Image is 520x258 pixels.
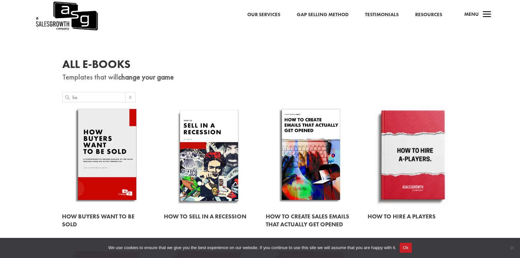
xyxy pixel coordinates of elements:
a: Gap Selling Method [297,11,349,19]
span: Menu [464,11,479,17]
a: Our Services [247,11,280,19]
strong: change your game [118,72,174,82]
button: Ok [400,243,412,253]
h1: All E-Books [62,59,458,73]
a: Resources [415,11,442,19]
span: a [480,8,494,21]
input: Search... [73,92,125,102]
p: Templates that will [62,73,458,81]
a: Testimonials [365,11,399,19]
span: No [508,244,515,251]
span: We use cookies to ensure that we give you the best experience on our website. If you continue to ... [108,244,396,251]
